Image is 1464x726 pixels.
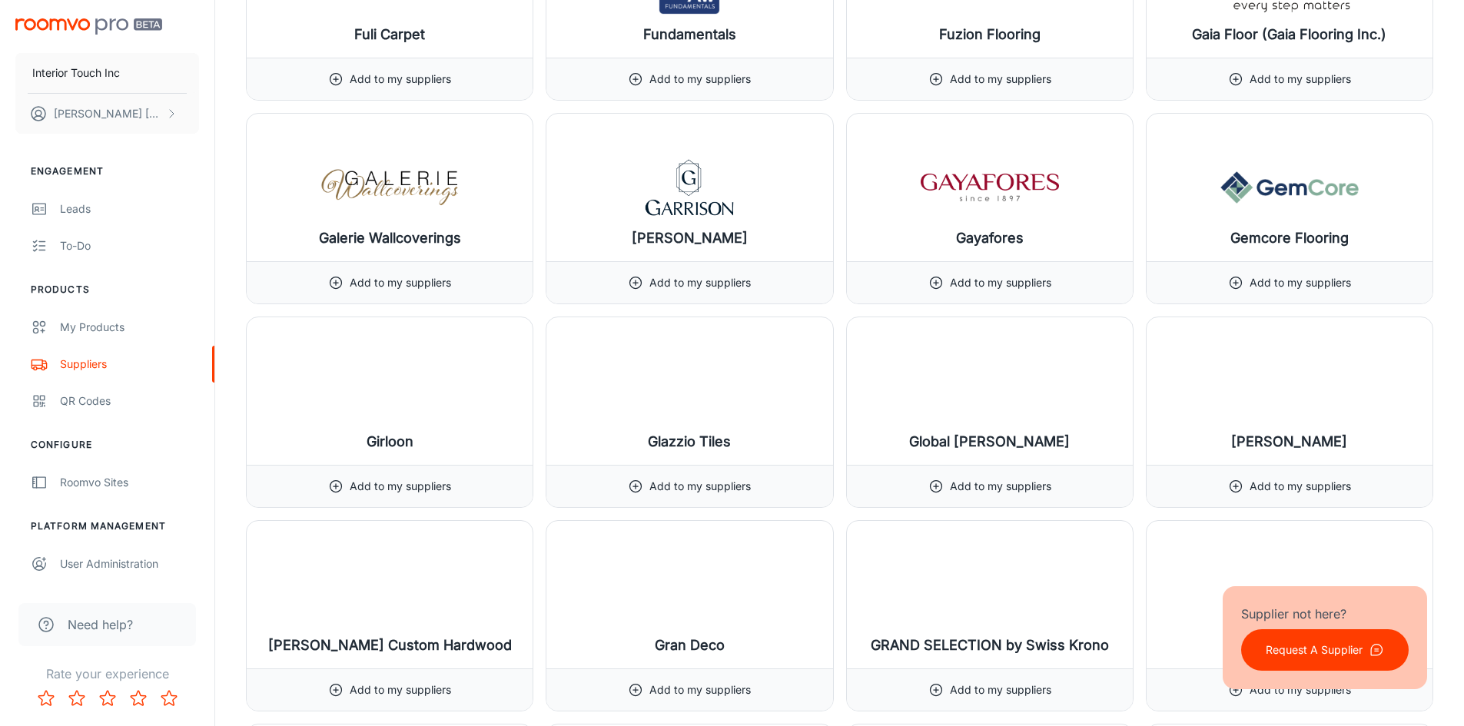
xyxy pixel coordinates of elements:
[354,24,425,45] h6: Fuli Carpet
[1250,681,1351,698] p: Add to my suppliers
[939,24,1041,45] h6: Fuzion Flooring
[909,431,1070,453] h6: Global [PERSON_NAME]
[60,237,199,254] div: To-do
[1241,605,1409,623] p: Supplier not here?
[950,71,1051,88] p: Add to my suppliers
[15,94,199,134] button: [PERSON_NAME] [PERSON_NAME]
[950,274,1051,291] p: Add to my suppliers
[60,393,199,409] div: QR Codes
[31,683,61,714] button: Rate 1 star
[649,71,751,88] p: Add to my suppliers
[60,201,199,217] div: Leads
[620,157,759,218] img: Garrison
[871,635,1109,656] h6: GRAND SELECTION by Swiss Krono
[15,53,199,93] button: Interior Touch Inc
[32,65,120,81] p: Interior Touch Inc
[350,681,451,698] p: Add to my suppliers
[319,227,461,249] h6: Galerie Wallcoverings
[648,431,731,453] h6: Glazzio Tiles
[154,683,184,714] button: Rate 5 star
[60,474,199,491] div: Roomvo Sites
[921,360,1059,422] img: Global Woods
[950,681,1051,698] p: Add to my suppliers
[268,635,512,656] h6: [PERSON_NAME] Custom Hardwood
[92,683,123,714] button: Rate 3 star
[649,681,751,698] p: Add to my suppliers
[620,564,759,625] img: Gran Deco
[367,431,413,453] h6: Girloon
[1192,24,1386,45] h6: Gaia Floor (Gaia Flooring Inc.)
[1220,564,1359,625] img: Grandeur Flooring
[1250,71,1351,88] p: Add to my suppliers
[60,319,199,336] div: My Products
[15,18,162,35] img: Roomvo PRO Beta
[60,356,199,373] div: Suppliers
[956,227,1024,249] h6: Gayafores
[649,478,751,495] p: Add to my suppliers
[921,157,1059,218] img: Gayafores
[1241,629,1409,671] button: Request A Supplier
[1231,431,1347,453] h6: [PERSON_NAME]
[1220,157,1359,218] img: Gemcore Flooring
[123,683,154,714] button: Rate 4 star
[12,665,202,683] p: Rate your experience
[350,274,451,291] p: Add to my suppliers
[68,615,133,634] span: Need help?
[60,555,199,572] div: User Administration
[1230,227,1349,249] h6: Gemcore Flooring
[649,274,751,291] p: Add to my suppliers
[643,24,736,45] h6: Fundamentals
[632,227,748,249] h6: [PERSON_NAME]
[320,360,459,422] img: Girloon
[61,683,92,714] button: Rate 2 star
[1250,274,1351,291] p: Add to my suppliers
[1266,641,1363,658] p: Request A Supplier
[1250,478,1351,495] p: Add to my suppliers
[350,71,451,88] p: Add to my suppliers
[320,564,459,625] img: Graf Custom Hardwood
[54,105,162,122] p: [PERSON_NAME] [PERSON_NAME]
[320,157,459,218] img: Galerie Wallcoverings
[1220,360,1359,422] img: Godfrey Hirst
[655,635,725,656] h6: Gran Deco
[620,360,759,422] img: Glazzio Tiles
[950,478,1051,495] p: Add to my suppliers
[921,564,1059,625] img: GRAND SELECTION by Swiss Krono
[350,478,451,495] p: Add to my suppliers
